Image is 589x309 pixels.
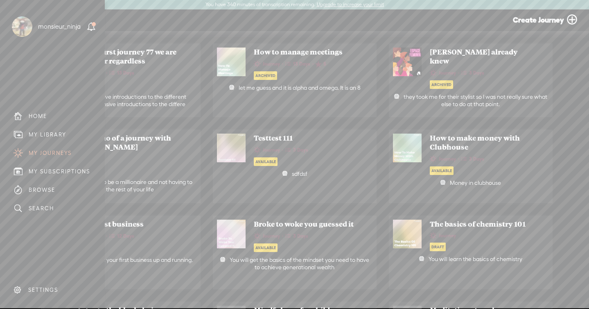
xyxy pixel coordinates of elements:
[28,286,58,293] div: SETTINGS
[29,131,66,138] div: MY LIBRARY
[29,168,90,175] div: MY SUBSCRIPTIONS
[29,205,54,212] div: SEARCH
[29,150,72,157] div: MY JOURNEYS
[29,113,47,120] div: HOME
[29,186,55,193] div: BROWSE
[38,23,81,31] div: monsieur_ninja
